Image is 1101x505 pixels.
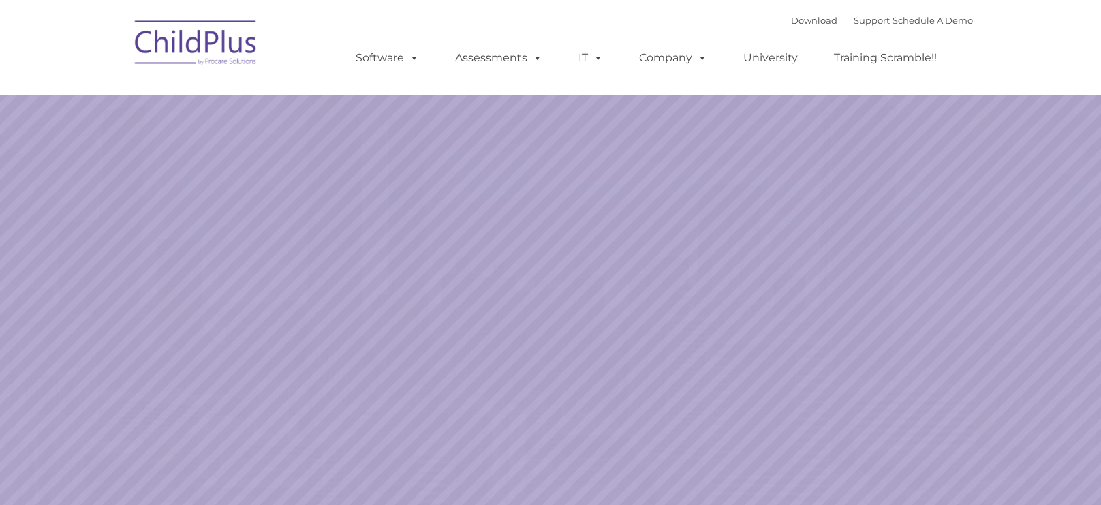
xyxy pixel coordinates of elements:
a: Software [342,44,433,72]
a: Support [854,15,890,26]
a: Training Scramble!! [820,44,950,72]
a: Company [625,44,721,72]
a: IT [565,44,617,72]
font: | [791,15,973,26]
a: Schedule A Demo [893,15,973,26]
a: Learn More [748,328,932,378]
a: Download [791,15,837,26]
a: University [730,44,811,72]
a: Assessments [441,44,556,72]
img: ChildPlus by Procare Solutions [128,11,264,79]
